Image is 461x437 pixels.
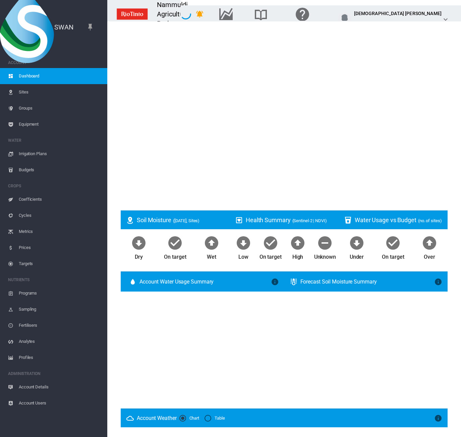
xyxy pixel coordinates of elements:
div: Under [350,251,364,261]
md-icon: Click here for help [294,10,310,18]
span: Analytes [19,333,102,350]
md-icon: icon-map-marker-radius [126,216,134,224]
span: Account Details [19,379,102,395]
button: icon-bell-ring [193,7,207,21]
span: SWAN [54,22,73,32]
div: Water Usage vs Budget [355,216,442,224]
div: Dry [135,251,143,261]
span: Coefficients [19,191,102,207]
img: profile.jpg [338,13,351,26]
span: ADMINISTRATION [8,368,102,379]
md-icon: icon-thermometer-lines [290,278,298,286]
div: On target [164,251,186,261]
md-icon: icon-checkbox-marked-circle [385,235,401,251]
span: Dashboard [19,68,102,84]
span: (Sentinel-2 | NDVI) [292,218,327,223]
md-icon: icon-heart-box-outline [235,216,243,224]
span: NUTRIENTS [8,274,102,285]
div: Unknown [314,251,336,261]
md-icon: icon-menu-down [199,32,207,40]
md-radio-button: Chart [179,415,199,422]
md-icon: icon-checkbox-marked-circle [167,235,183,251]
span: WATER [8,135,102,146]
img: ZPXdBAAAAAElFTkSuQmCC [114,6,150,22]
md-icon: icon-pin [86,23,94,31]
md-icon: icon-arrow-down-bold-circle [131,235,147,251]
div: Forecast Soil Moisture Summary [300,278,435,286]
md-icon: icon-weather-cloudy [126,414,134,422]
button: [DEMOGRAPHIC_DATA] [PERSON_NAME] icon-chevron-down [336,7,452,21]
md-icon: icon-arrow-up-bold-circle [421,235,438,251]
div: Health Summary [246,216,333,224]
span: Groups [19,100,102,116]
md-icon: Search the knowledge base [253,10,269,18]
div: Wet [207,251,216,261]
button: icon-menu-down [196,29,210,43]
span: Equipment [19,116,102,132]
md-icon: icon-arrow-down-bold-circle [349,235,365,251]
div: Soil Moisture [137,216,224,224]
md-icon: icon-checkbox-marked-circle [263,235,279,251]
span: CROPS [8,181,102,191]
span: Budgets [19,162,102,178]
div: On target [382,251,404,261]
div: Low [238,251,248,261]
span: Cycles [19,207,102,224]
span: Metrics [19,224,102,240]
md-icon: icon-minus-circle [317,235,333,251]
span: Fertilisers [19,317,102,333]
span: ([DATE], Sites) [173,218,200,223]
div: High [292,251,303,261]
div: Account Weather [137,415,177,422]
span: Sites [19,84,102,100]
span: Account Water Usage Summary [139,278,271,286]
span: Prices [19,240,102,256]
md-icon: icon-information [434,278,442,286]
md-icon: icon-arrow-up-bold-circle [204,235,220,251]
span: Sampling [19,301,102,317]
div: On target [260,251,282,261]
md-icon: icon-arrow-down-bold-circle [235,235,251,251]
span: (no. of sites) [418,218,442,223]
span: Programs [19,285,102,301]
span: Profiles [19,350,102,366]
div: [DEMOGRAPHIC_DATA] [PERSON_NAME] [354,7,442,19]
md-icon: icon-information [271,278,279,286]
md-icon: icon-water [129,278,137,286]
md-icon: icon-chevron-down [442,15,450,23]
md-icon: icon-cup-water [344,216,352,224]
span: Account Users [19,395,102,411]
div: Filter by Group: - not filtered - [121,29,212,43]
md-icon: icon-arrow-up-bold-circle [290,235,306,251]
span: Targets [19,256,102,272]
md-radio-button: Table [205,415,225,422]
div: Over [424,251,435,261]
md-icon: Go to the Data Hub [218,10,234,18]
md-icon: icon-information [434,414,442,422]
md-icon: icon-bell-ring [196,10,204,18]
span: Irrigation Plans [19,146,102,162]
